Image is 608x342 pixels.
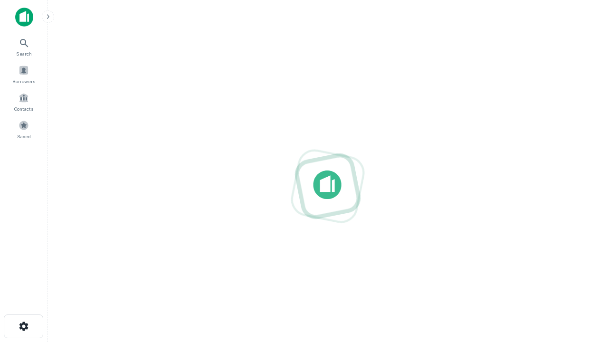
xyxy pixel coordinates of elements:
img: capitalize-icon.png [15,8,33,27]
a: Contacts [3,89,45,114]
span: Search [16,50,32,57]
iframe: Chat Widget [560,266,608,312]
a: Search [3,34,45,59]
span: Borrowers [12,77,35,85]
span: Contacts [14,105,33,113]
span: Saved [17,133,31,140]
a: Saved [3,116,45,142]
a: Borrowers [3,61,45,87]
